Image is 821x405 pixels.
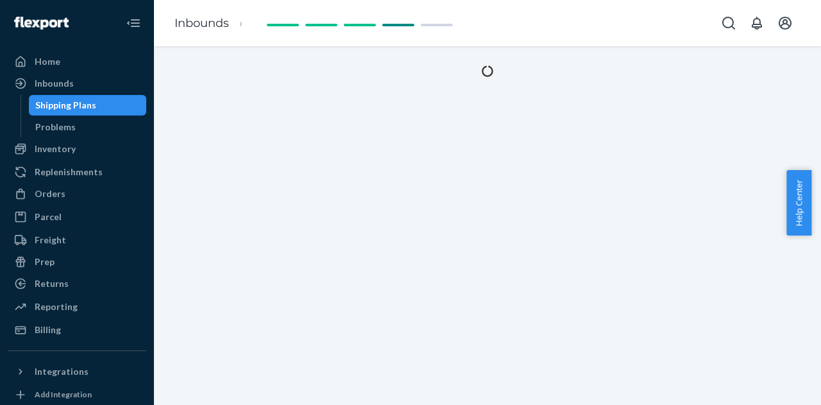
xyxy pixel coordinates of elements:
[121,10,146,36] button: Close Navigation
[29,117,147,137] a: Problems
[8,252,146,272] a: Prep
[35,277,69,290] div: Returns
[35,166,103,178] div: Replenishments
[8,207,146,227] a: Parcel
[8,230,146,250] a: Freight
[8,387,146,402] a: Add Integration
[35,211,62,223] div: Parcel
[35,99,96,112] div: Shipping Plans
[35,300,78,313] div: Reporting
[8,273,146,294] a: Returns
[35,389,92,400] div: Add Integration
[35,323,61,336] div: Billing
[35,255,55,268] div: Prep
[8,139,146,159] a: Inventory
[8,297,146,317] a: Reporting
[35,365,89,378] div: Integrations
[35,187,65,200] div: Orders
[716,10,741,36] button: Open Search Box
[164,4,264,42] ol: breadcrumbs
[35,55,60,68] div: Home
[35,142,76,155] div: Inventory
[14,17,69,30] img: Flexport logo
[744,10,770,36] button: Open notifications
[35,234,66,246] div: Freight
[8,73,146,94] a: Inbounds
[8,162,146,182] a: Replenishments
[8,51,146,72] a: Home
[35,77,74,90] div: Inbounds
[35,121,76,134] div: Problems
[29,95,147,116] a: Shipping Plans
[772,10,798,36] button: Open account menu
[8,320,146,340] a: Billing
[786,170,811,236] button: Help Center
[8,184,146,204] a: Orders
[8,361,146,382] button: Integrations
[174,16,229,30] a: Inbounds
